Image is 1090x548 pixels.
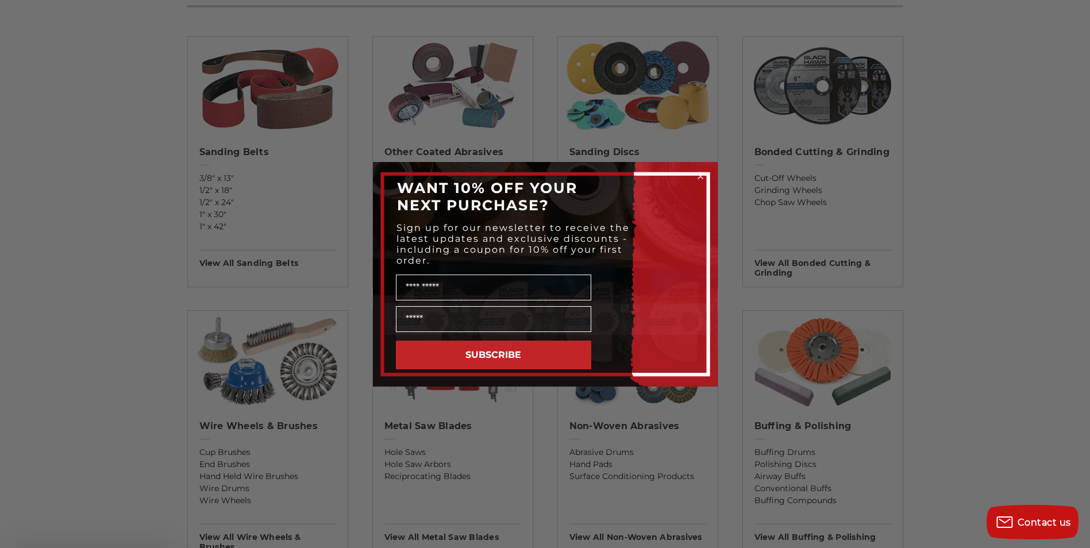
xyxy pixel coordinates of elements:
[397,179,577,214] span: WANT 10% OFF YOUR NEXT PURCHASE?
[987,505,1079,539] button: Contact us
[396,341,591,369] button: SUBSCRIBE
[1018,517,1071,528] span: Contact us
[396,222,630,266] span: Sign up for our newsletter to receive the latest updates and exclusive discounts - including a co...
[695,171,706,182] button: Close dialog
[396,306,591,332] input: Email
